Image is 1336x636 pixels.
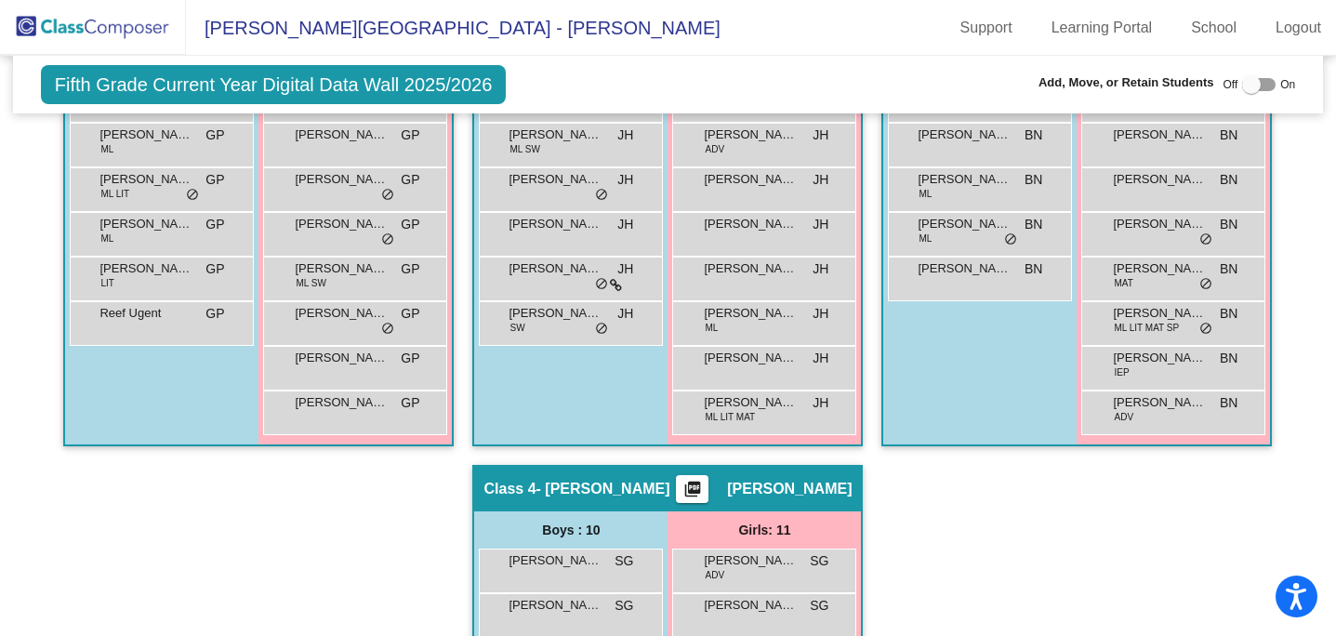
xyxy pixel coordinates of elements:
span: [PERSON_NAME] [509,551,602,570]
span: ML [100,142,113,156]
span: [PERSON_NAME] Isan [PERSON_NAME] [918,170,1011,189]
span: [PERSON_NAME] [704,215,797,233]
span: GP [401,215,419,234]
span: [PERSON_NAME] [295,215,388,233]
span: [PERSON_NAME] [295,393,388,412]
span: [PERSON_NAME] [99,259,192,278]
span: do_not_disturb_alt [595,277,608,292]
span: do_not_disturb_alt [595,322,608,337]
span: [PERSON_NAME] [295,349,388,367]
span: [PERSON_NAME] [918,259,1011,278]
a: School [1176,13,1251,43]
span: do_not_disturb_alt [381,322,394,337]
span: BN [1025,126,1042,145]
span: [PERSON_NAME] [1113,393,1206,412]
span: ML LIT MAT SP [1114,321,1179,335]
span: IEP [1114,365,1129,379]
span: [PERSON_NAME] [704,304,797,323]
span: JH [813,126,828,145]
span: [PERSON_NAME] [1113,259,1206,278]
span: [PERSON_NAME] [704,259,797,278]
span: GP [401,393,419,413]
span: [PERSON_NAME] [1113,170,1206,189]
span: ADV [1114,410,1133,424]
a: Learning Portal [1037,13,1168,43]
span: [PERSON_NAME][GEOGRAPHIC_DATA] - [PERSON_NAME] [186,13,721,43]
span: MAT [1114,276,1132,290]
span: JH [617,170,633,190]
span: [PERSON_NAME] [99,170,192,189]
span: do_not_disturb_alt [186,188,199,203]
span: [PERSON_NAME] [1113,304,1206,323]
span: BN [1220,215,1237,234]
span: do_not_disturb_alt [1004,232,1017,247]
span: BN [1025,170,1042,190]
span: [PERSON_NAME] [918,126,1011,144]
span: [PERSON_NAME] [1113,215,1206,233]
span: [PERSON_NAME] [704,349,797,367]
span: JH [617,126,633,145]
span: ML SW [296,276,325,290]
span: [PERSON_NAME] [509,596,602,615]
span: [PERSON_NAME] [509,215,602,233]
span: [PERSON_NAME] [509,304,602,323]
span: JH [813,304,828,324]
span: SG [615,596,633,616]
span: [PERSON_NAME] [295,304,388,323]
span: SW [509,321,524,335]
span: [PERSON_NAME] [704,126,797,144]
span: On [1280,76,1295,93]
span: ML LIT MAT [705,410,755,424]
span: do_not_disturb_alt [595,188,608,203]
a: Logout [1261,13,1336,43]
span: [PERSON_NAME] [509,259,602,278]
span: [PERSON_NAME] [704,596,797,615]
span: ADV [705,568,724,582]
span: BN [1220,170,1237,190]
span: GP [401,304,419,324]
span: ML [100,232,113,245]
span: [PERSON_NAME] [727,480,852,498]
span: SG [810,596,828,616]
span: - [PERSON_NAME] [536,480,670,498]
span: JH [617,259,633,279]
span: [PERSON_NAME] [704,551,797,570]
span: Class 4 [483,480,536,498]
span: [PERSON_NAME] [99,215,192,233]
span: BN [1220,349,1237,368]
span: Add, Move, or Retain Students [1038,73,1214,92]
span: [PERSON_NAME] [99,126,192,144]
span: ML SW [509,142,539,156]
span: BN [1220,393,1237,413]
span: JH [617,304,633,324]
span: LIT [100,276,113,290]
span: GP [401,259,419,279]
span: do_not_disturb_alt [381,188,394,203]
span: GP [205,215,224,234]
span: Fifth Grade Current Year Digital Data Wall 2025/2026 [41,65,507,104]
span: GP [401,170,419,190]
span: ADV [705,142,724,156]
span: [PERSON_NAME] [509,126,602,144]
span: [PERSON_NAME] [1113,126,1206,144]
span: SG [810,551,828,571]
span: do_not_disturb_alt [1199,277,1212,292]
span: ML LIT [100,187,129,201]
span: JH [813,215,828,234]
span: GP [401,126,419,145]
span: GP [401,349,419,368]
span: GP [205,170,224,190]
span: JH [813,259,828,279]
span: [PERSON_NAME] [704,170,797,189]
span: JH [813,170,828,190]
span: [PERSON_NAME] [295,259,388,278]
span: GP [205,126,224,145]
span: do_not_disturb_alt [381,232,394,247]
span: [PERSON_NAME] [704,393,797,412]
span: [PERSON_NAME] [295,170,388,189]
span: BN [1220,126,1237,145]
span: BN [1220,259,1237,279]
span: [PERSON_NAME] [1113,349,1206,367]
span: JH [617,215,633,234]
span: BN [1220,304,1237,324]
